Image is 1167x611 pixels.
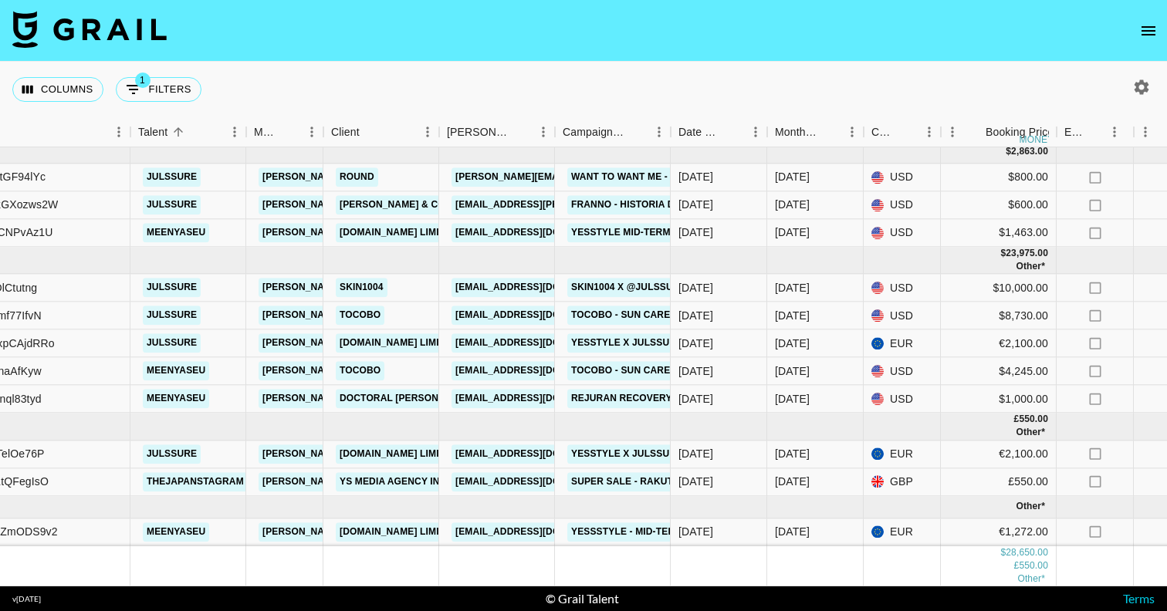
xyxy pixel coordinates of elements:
a: Yesstyle x Julssure - AGOSTO 2025 [567,334,759,353]
span: € 2,100.00 [1016,261,1045,272]
div: Sep '25 [775,474,810,489]
div: $4,245.00 [941,358,1057,386]
div: £550.00 [941,468,1057,496]
div: 04/07/2025 [678,308,713,323]
div: 550.00 [1019,414,1048,427]
a: julssure [143,306,201,326]
div: money [1020,135,1054,144]
a: [DOMAIN_NAME] LIMITED [336,444,462,464]
button: Menu [107,120,130,143]
a: [PERSON_NAME][EMAIL_ADDRESS][PERSON_NAME][DOMAIN_NAME] [259,195,590,214]
button: Sort [279,121,300,143]
div: Talent [130,117,246,147]
a: meenyaseu [143,223,209,242]
div: $800.00 [941,164,1057,191]
div: $10,000.00 [941,275,1057,302]
div: 2,863.00 [1011,146,1048,159]
div: 23/07/2025 [678,524,713,539]
a: Yesstyle x Julssure - SEPTIEMBRE 2025 [567,444,780,464]
div: EUR [864,330,941,358]
a: [PERSON_NAME][EMAIL_ADDRESS][DOMAIN_NAME] [452,167,703,187]
a: [EMAIL_ADDRESS][DOMAIN_NAME] [452,522,624,542]
div: USD [864,302,941,330]
div: USD [864,164,941,191]
button: Sort [626,121,648,143]
div: © Grail Talent [546,591,619,606]
a: [EMAIL_ADDRESS][DOMAIN_NAME] [452,390,624,409]
div: USD [864,191,941,219]
button: Menu [1103,120,1126,143]
a: TOCOBO [336,362,384,381]
a: Rejuran Recovery - 345 cream [567,390,737,409]
div: 18/08/2025 [678,474,713,489]
div: Aug '25 [775,363,810,379]
a: TOCOBO [336,306,384,326]
div: EUR [864,441,941,468]
div: Date Created [671,117,767,147]
div: Date Created [678,117,722,147]
button: Menu [918,120,941,143]
a: thejapanstagram [143,472,248,491]
a: [EMAIL_ADDRESS][DOMAIN_NAME] [452,362,624,381]
a: [PERSON_NAME][EMAIL_ADDRESS][PERSON_NAME][DOMAIN_NAME] [259,306,590,326]
div: 27/05/2025 [678,225,713,241]
a: YessStyle - Mid-Term - NOVEMBER [567,522,749,542]
a: [PERSON_NAME][EMAIL_ADDRESS][PERSON_NAME][DOMAIN_NAME] [259,522,590,542]
a: Want to Want Me - [PERSON_NAME] [567,167,753,187]
button: Menu [744,120,767,143]
div: $ [1000,546,1006,559]
div: $ [1006,146,1011,159]
a: Doctoral [PERSON_NAME] [336,390,479,409]
button: Menu [648,120,671,143]
button: Sort [722,121,744,143]
a: [PERSON_NAME][EMAIL_ADDRESS][PERSON_NAME][DOMAIN_NAME] [259,472,590,491]
div: USD [864,386,941,414]
div: £ [1014,414,1020,427]
span: € 1,272.00 [1016,501,1045,511]
button: Select columns [12,77,103,102]
a: [PERSON_NAME][EMAIL_ADDRESS][PERSON_NAME][DOMAIN_NAME] [259,444,590,464]
a: julssure [143,278,201,298]
div: Sep '25 [775,446,810,461]
div: $600.00 [941,191,1057,219]
a: [EMAIL_ADDRESS][DOMAIN_NAME] [452,472,624,491]
a: [EMAIL_ADDRESS][DOMAIN_NAME] [452,306,624,326]
button: Menu [941,120,964,143]
div: 18/07/2025 [678,363,713,379]
div: $1,463.00 [941,219,1057,247]
a: meenyaseu [143,522,209,542]
a: julssure [143,167,201,187]
button: Sort [510,121,532,143]
div: USD [864,219,941,247]
div: Manager [254,117,279,147]
a: [EMAIL_ADDRESS][PERSON_NAME][DOMAIN_NAME] [452,195,703,214]
div: Currency [871,117,896,147]
button: open drawer [1133,15,1164,46]
div: Aug '25 [775,308,810,323]
button: Sort [360,121,381,143]
a: Round [336,167,378,187]
div: $ [1000,247,1006,260]
a: [PERSON_NAME][EMAIL_ADDRESS][PERSON_NAME][DOMAIN_NAME] [259,390,590,409]
a: julssure [143,334,201,353]
a: [DOMAIN_NAME] LIMITED [336,223,462,242]
div: Campaign (Type) [563,117,626,147]
div: 25/06/2025 [678,280,713,295]
div: Booker [439,117,555,147]
div: Campaign (Type) [555,117,671,147]
a: [EMAIL_ADDRESS][DOMAIN_NAME] [452,444,624,464]
a: julssure [143,195,201,214]
button: Menu [300,120,323,143]
div: v [DATE] [12,594,41,604]
div: Currency [864,117,941,147]
img: Grail Talent [12,11,167,48]
a: [PERSON_NAME][EMAIL_ADDRESS][PERSON_NAME][DOMAIN_NAME] [259,334,590,353]
button: Menu [532,120,555,143]
button: Sort [167,121,189,143]
div: [PERSON_NAME] [447,117,510,147]
a: YS MEDIA AGENCY Inc [336,472,450,491]
a: [EMAIL_ADDRESS][DOMAIN_NAME] [452,278,624,298]
div: £ [1014,559,1020,572]
div: Expenses: Remove Commission? [1057,117,1134,147]
a: Franno - Historia de Amor [567,195,715,214]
